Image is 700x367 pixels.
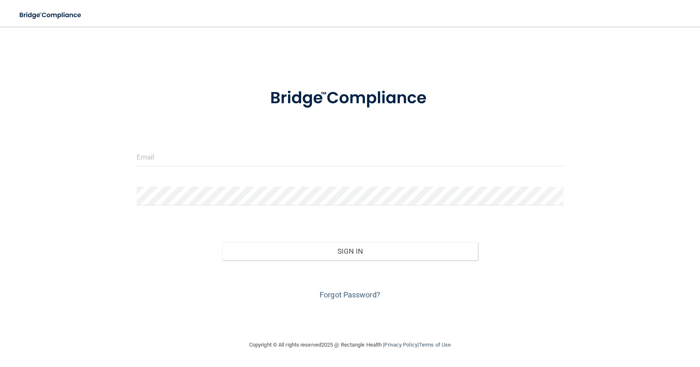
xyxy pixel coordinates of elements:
[253,77,447,120] img: bridge_compliance_login_screen.278c3ca4.svg
[12,7,89,24] img: bridge_compliance_login_screen.278c3ca4.svg
[198,332,502,358] div: Copyright © All rights reserved 2025 @ Rectangle Health | |
[222,242,478,260] button: Sign In
[320,290,380,299] a: Forgot Password?
[137,147,563,166] input: Email
[384,342,417,348] a: Privacy Policy
[419,342,451,348] a: Terms of Use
